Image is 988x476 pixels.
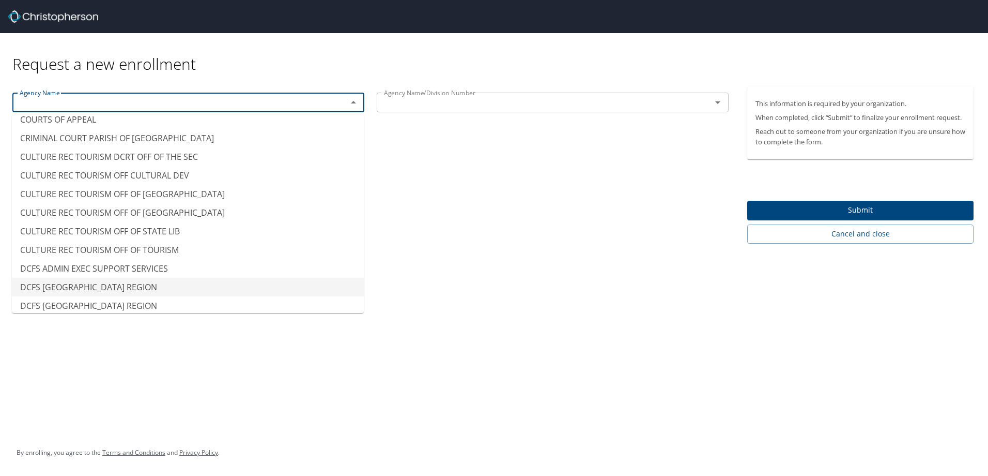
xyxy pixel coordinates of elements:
[747,225,974,244] button: Cancel and close
[8,10,98,23] img: cbt logo
[12,241,364,259] li: CULTURE REC TOURISM OFF OF TOURISM
[12,110,364,129] li: COURTS OF APPEAL
[12,147,364,166] li: CULTURE REC TOURISM DCRT OFF OF THE SEC
[12,33,982,74] div: Request a new enrollment
[12,296,364,315] li: DCFS [GEOGRAPHIC_DATA] REGION
[12,129,364,147] li: CRIMINAL COURT PARISH OF [GEOGRAPHIC_DATA]
[12,185,364,203] li: CULTURE REC TOURISM OFF OF [GEOGRAPHIC_DATA]
[12,222,364,241] li: CULTURE REC TOURISM OFF OF STATE LIB
[711,95,725,110] button: Open
[102,448,165,457] a: Terms and Conditions
[747,201,974,221] button: Submit
[12,166,364,185] li: CULTURE REC TOURISM OFF CULTURAL DEV
[12,259,364,278] li: DCFS ADMIN EXEC SUPPORT SERVICES
[12,278,364,296] li: DCFS [GEOGRAPHIC_DATA] REGION
[755,204,965,217] span: Submit
[755,228,965,241] span: Cancel and close
[17,440,220,466] div: By enrolling, you agree to the and .
[755,99,965,109] p: This information is required by your organization.
[755,113,965,123] p: When completed, click “Submit” to finalize your enrollment request.
[179,448,218,457] a: Privacy Policy
[12,203,364,222] li: CULTURE REC TOURISM OFF OF [GEOGRAPHIC_DATA]
[346,95,361,110] button: Close
[755,127,965,146] p: Reach out to someone from your organization if you are unsure how to complete the form.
